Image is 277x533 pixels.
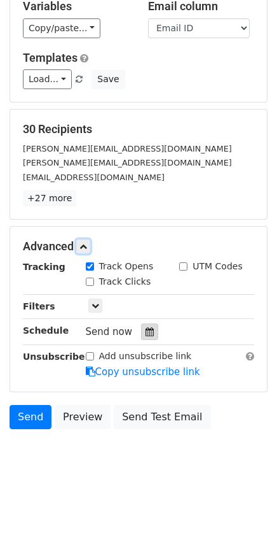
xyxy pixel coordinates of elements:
[23,18,100,38] a: Copy/paste...
[99,260,154,273] label: Track Opens
[86,326,133,338] span: Send now
[55,405,111,429] a: Preview
[23,352,85,362] strong: Unsubscribe
[99,275,151,288] label: Track Clicks
[23,173,165,182] small: [EMAIL_ADDRESS][DOMAIN_NAME]
[23,262,65,272] strong: Tracking
[23,144,232,153] small: [PERSON_NAME][EMAIL_ADDRESS][DOMAIN_NAME]
[23,190,76,206] a: +27 more
[193,260,242,273] label: UTM Codes
[23,69,72,89] a: Load...
[23,301,55,311] strong: Filters
[213,472,277,533] iframe: Chat Widget
[91,69,125,89] button: Save
[23,122,254,136] h5: 30 Recipients
[86,366,200,378] a: Copy unsubscribe link
[23,158,232,167] small: [PERSON_NAME][EMAIL_ADDRESS][DOMAIN_NAME]
[23,325,69,336] strong: Schedule
[23,51,78,64] a: Templates
[99,350,192,363] label: Add unsubscribe link
[114,405,210,429] a: Send Test Email
[23,239,254,253] h5: Advanced
[10,405,51,429] a: Send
